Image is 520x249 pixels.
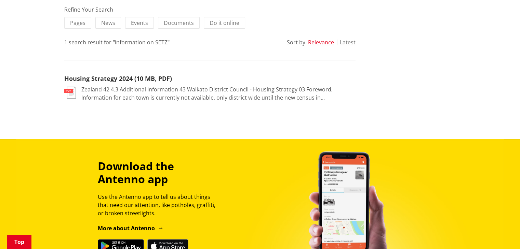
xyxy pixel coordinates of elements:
[70,19,85,27] span: Pages
[101,19,115,27] span: News
[98,193,222,217] p: Use the Antenno app to tell us about things that need our attention, like potholes, graffiti, or ...
[287,38,305,46] div: Sort by
[308,39,334,45] button: Relevance
[64,74,172,83] a: Housing Strategy 2024 (10 MB, PDF)
[7,235,31,249] a: Top
[210,19,239,27] span: Do it online
[489,220,513,245] iframe: Messenger Launcher
[131,19,148,27] span: Events
[81,85,356,102] p: Zealand 42 4.3 Additional information 43 Waikato District Council - Housing Strategy 03 Foreword,...
[340,39,356,45] button: Latest
[64,38,170,46] div: 1 search result for "information on SETZ"
[98,160,222,186] h3: Download the Antenno app
[64,87,76,99] img: document-pdf.svg
[164,19,194,27] span: Documents
[64,5,356,14] div: Refine Your Search
[98,224,164,232] a: More about Antenno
